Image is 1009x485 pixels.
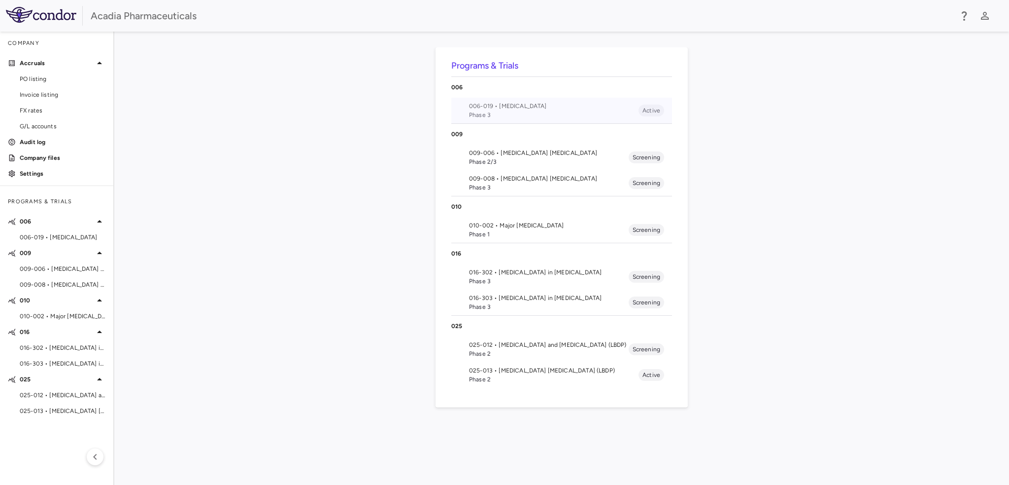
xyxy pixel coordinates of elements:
p: Company files [20,153,105,162]
span: 009-008 • [MEDICAL_DATA] [MEDICAL_DATA] [469,174,629,183]
span: Screening [629,345,664,354]
p: Accruals [20,59,94,68]
span: Phase 3 [469,302,629,311]
span: 009-006 • [MEDICAL_DATA] [MEDICAL_DATA] [469,149,629,157]
span: Phase 3 [469,111,639,119]
div: Acadia Pharmaceuticals [91,8,952,23]
span: 010-002 • Major [MEDICAL_DATA] [469,221,629,230]
p: 016 [20,328,94,336]
p: 009 [20,249,94,258]
span: 016-303 • [MEDICAL_DATA] in [MEDICAL_DATA] [469,294,629,302]
span: 006-019 • [MEDICAL_DATA] [20,233,105,242]
div: 010 [451,196,672,217]
span: 016-303 • [MEDICAL_DATA] in [MEDICAL_DATA] [20,359,105,368]
span: G/L accounts [20,122,105,131]
div: 006 [451,77,672,98]
span: Screening [629,225,664,234]
li: 009-006 • [MEDICAL_DATA] [MEDICAL_DATA]Phase 2/3Screening [451,145,672,170]
p: 006 [20,217,94,226]
span: PO listing [20,75,105,83]
span: Phase 3 [469,277,629,286]
span: Screening [629,179,664,187]
li: 025-012 • [MEDICAL_DATA] and [MEDICAL_DATA] (LBDP)Phase 2Screening [451,336,672,362]
li: 006-019 • [MEDICAL_DATA]Phase 3Active [451,98,672,123]
span: 006-019 • [MEDICAL_DATA] [469,102,639,111]
p: 006 [451,83,672,92]
div: 016 [451,243,672,264]
img: logo-full-BYUhSk78.svg [6,7,76,23]
span: FX rates [20,106,105,115]
span: 025-013 • [MEDICAL_DATA] [MEDICAL_DATA] (LBDP) [469,366,639,375]
span: Invoice listing [20,90,105,99]
span: Screening [629,272,664,281]
span: Phase 1 [469,230,629,239]
p: 010 [20,296,94,305]
p: 009 [451,130,672,139]
span: Screening [629,298,664,307]
span: Phase 2 [469,375,639,384]
li: 016-302 • [MEDICAL_DATA] in [MEDICAL_DATA]Phase 3Screening [451,264,672,290]
div: 025 [451,316,672,336]
span: 010-002 • Major [MEDICAL_DATA] [20,312,105,321]
p: 025 [451,322,672,331]
h6: Programs & Trials [451,59,672,73]
p: 016 [451,249,672,258]
span: 009-006 • [MEDICAL_DATA] [MEDICAL_DATA] [20,264,105,273]
span: Active [639,106,664,115]
span: 025-012 • [MEDICAL_DATA] and [MEDICAL_DATA] (LBDP) [20,391,105,400]
li: 016-303 • [MEDICAL_DATA] in [MEDICAL_DATA]Phase 3Screening [451,290,672,315]
p: 025 [20,375,94,384]
span: 025-012 • [MEDICAL_DATA] and [MEDICAL_DATA] (LBDP) [469,340,629,349]
p: 010 [451,202,672,211]
span: Active [639,371,664,379]
p: Audit log [20,138,105,147]
div: 009 [451,124,672,145]
span: 016-302 • [MEDICAL_DATA] in [MEDICAL_DATA] [469,268,629,277]
span: 025-013 • [MEDICAL_DATA] [MEDICAL_DATA] (LBDP) [20,407,105,415]
span: Screening [629,153,664,162]
span: 016-302 • [MEDICAL_DATA] in [MEDICAL_DATA] [20,343,105,352]
span: Phase 3 [469,183,629,192]
span: Phase 2/3 [469,157,629,166]
li: 010-002 • Major [MEDICAL_DATA]Phase 1Screening [451,217,672,243]
li: 009-008 • [MEDICAL_DATA] [MEDICAL_DATA]Phase 3Screening [451,170,672,196]
li: 025-013 • [MEDICAL_DATA] [MEDICAL_DATA] (LBDP)Phase 2Active [451,362,672,388]
span: 009-008 • [MEDICAL_DATA] [MEDICAL_DATA] [20,280,105,289]
p: Settings [20,169,105,178]
span: Phase 2 [469,349,629,358]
